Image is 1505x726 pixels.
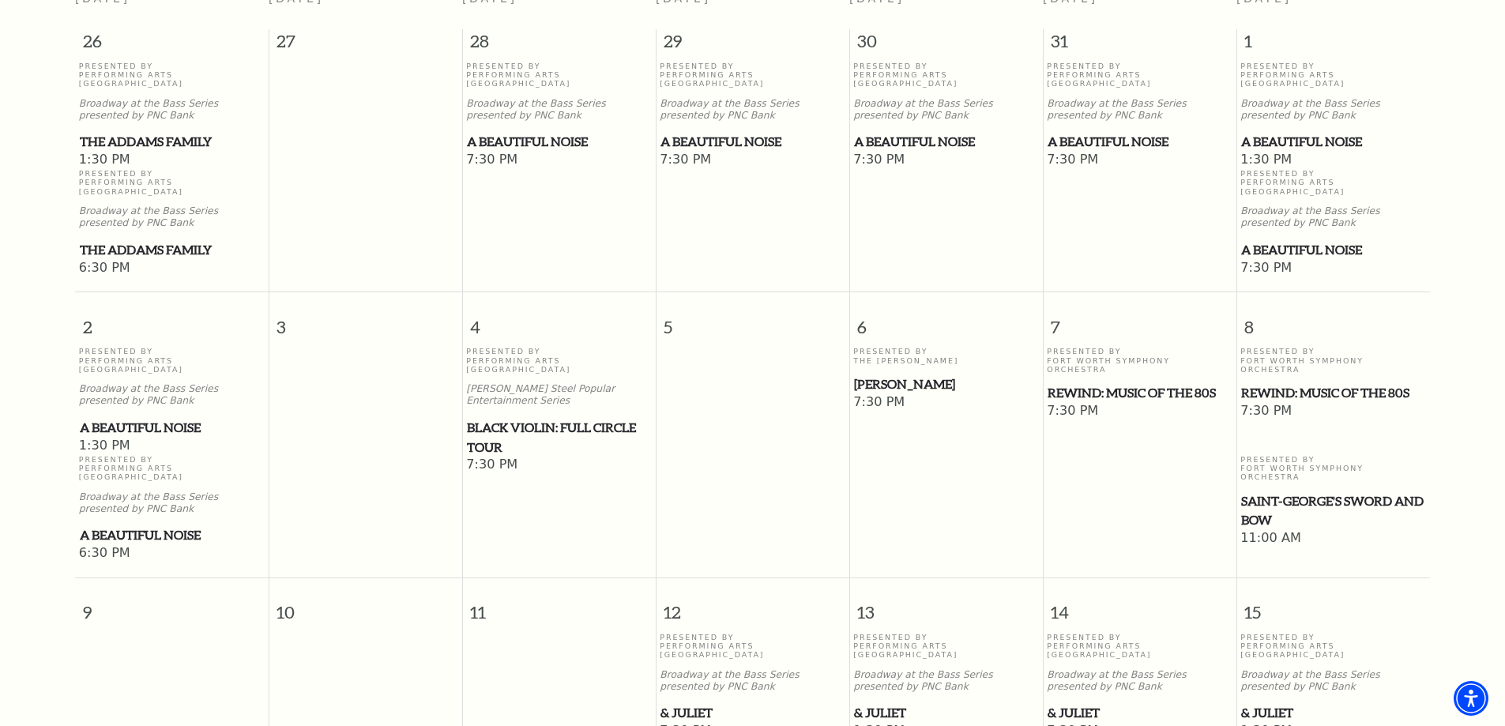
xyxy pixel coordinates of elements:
[1240,633,1426,660] p: Presented By Performing Arts [GEOGRAPHIC_DATA]
[463,292,656,347] span: 4
[75,578,269,633] span: 9
[79,525,265,545] a: A Beautiful Noise
[1240,455,1426,482] p: Presented By Fort Worth Symphony Orchestra
[854,374,1038,394] span: [PERSON_NAME]
[1240,669,1426,693] p: Broadway at the Bass Series presented by PNC Bank
[466,62,652,88] p: Presented By Performing Arts [GEOGRAPHIC_DATA]
[79,347,265,374] p: Presented By Performing Arts [GEOGRAPHIC_DATA]
[1241,240,1425,260] span: A Beautiful Noise
[269,292,462,347] span: 3
[79,152,265,169] span: 1:30 PM
[1240,491,1426,530] a: Saint-George's Sword and Bow
[660,152,845,169] span: 7:30 PM
[1240,240,1426,260] a: A Beautiful Noise
[1240,383,1426,403] a: REWIND: Music of the 80s
[463,578,656,633] span: 11
[1048,383,1232,403] span: REWIND: Music of the 80s
[80,132,264,152] span: The Addams Family
[79,240,265,260] a: The Addams Family
[660,132,845,152] a: A Beautiful Noise
[1241,132,1425,152] span: A Beautiful Noise
[79,455,265,482] p: Presented By Performing Arts [GEOGRAPHIC_DATA]
[660,669,845,693] p: Broadway at the Bass Series presented by PNC Bank
[853,98,1039,122] p: Broadway at the Bass Series presented by PNC Bank
[657,29,849,61] span: 29
[1241,383,1425,403] span: REWIND: Music of the 80s
[1240,169,1426,196] p: Presented By Performing Arts [GEOGRAPHIC_DATA]
[850,292,1043,347] span: 6
[850,578,1043,633] span: 13
[853,703,1039,723] a: & Juliet
[660,703,845,723] a: & Juliet
[1047,383,1232,403] a: REWIND: Music of the 80s
[1240,62,1426,88] p: Presented By Performing Arts [GEOGRAPHIC_DATA]
[660,703,845,723] span: & Juliet
[79,205,265,229] p: Broadway at the Bass Series presented by PNC Bank
[1047,152,1232,169] span: 7:30 PM
[79,545,265,562] span: 6:30 PM
[1237,578,1431,633] span: 15
[79,260,265,277] span: 6:30 PM
[657,578,849,633] span: 12
[1044,578,1236,633] span: 14
[79,98,265,122] p: Broadway at the Bass Series presented by PNC Bank
[1048,132,1232,152] span: A Beautiful Noise
[1240,703,1426,723] a: & Juliet
[853,633,1039,660] p: Presented By Performing Arts [GEOGRAPHIC_DATA]
[1241,703,1425,723] span: & Juliet
[269,578,462,633] span: 10
[269,29,462,61] span: 27
[1240,132,1426,152] a: A Beautiful Noise
[463,29,656,61] span: 28
[466,132,652,152] a: A Beautiful Noise
[853,62,1039,88] p: Presented By Performing Arts [GEOGRAPHIC_DATA]
[466,418,652,457] a: Black Violin: Full Circle Tour
[79,383,265,407] p: Broadway at the Bass Series presented by PNC Bank
[853,374,1039,394] a: Beatrice Rana
[467,418,651,457] span: Black Violin: Full Circle Tour
[660,62,845,88] p: Presented By Performing Arts [GEOGRAPHIC_DATA]
[79,62,265,88] p: Presented By Performing Arts [GEOGRAPHIC_DATA]
[1240,347,1426,374] p: Presented By Fort Worth Symphony Orchestra
[1047,132,1232,152] a: A Beautiful Noise
[466,383,652,407] p: [PERSON_NAME] Steel Popular Entertainment Series
[1241,491,1425,530] span: Saint-George's Sword and Bow
[79,418,265,438] a: A Beautiful Noise
[79,169,265,196] p: Presented By Performing Arts [GEOGRAPHIC_DATA]
[1240,205,1426,229] p: Broadway at the Bass Series presented by PNC Bank
[79,438,265,455] span: 1:30 PM
[1454,681,1488,716] div: Accessibility Menu
[660,132,845,152] span: A Beautiful Noise
[853,669,1039,693] p: Broadway at the Bass Series presented by PNC Bank
[660,98,845,122] p: Broadway at the Bass Series presented by PNC Bank
[1047,669,1232,693] p: Broadway at the Bass Series presented by PNC Bank
[80,240,264,260] span: The Addams Family
[853,394,1039,412] span: 7:30 PM
[75,29,269,61] span: 26
[467,132,651,152] span: A Beautiful Noise
[853,152,1039,169] span: 7:30 PM
[1240,530,1426,547] span: 11:00 AM
[1048,703,1232,723] span: & Juliet
[1044,292,1236,347] span: 7
[854,132,1038,152] span: A Beautiful Noise
[1047,403,1232,420] span: 7:30 PM
[466,457,652,474] span: 7:30 PM
[466,152,652,169] span: 7:30 PM
[1047,347,1232,374] p: Presented By Fort Worth Symphony Orchestra
[853,347,1039,365] p: Presented By The [PERSON_NAME]
[854,703,1038,723] span: & Juliet
[466,347,652,374] p: Presented By Performing Arts [GEOGRAPHIC_DATA]
[853,132,1039,152] a: A Beautiful Noise
[660,633,845,660] p: Presented By Performing Arts [GEOGRAPHIC_DATA]
[657,292,849,347] span: 5
[79,132,265,152] a: The Addams Family
[1237,292,1431,347] span: 8
[80,418,264,438] span: A Beautiful Noise
[466,98,652,122] p: Broadway at the Bass Series presented by PNC Bank
[1240,260,1426,277] span: 7:30 PM
[1047,98,1232,122] p: Broadway at the Bass Series presented by PNC Bank
[1240,98,1426,122] p: Broadway at the Bass Series presented by PNC Bank
[1044,29,1236,61] span: 31
[1047,703,1232,723] a: & Juliet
